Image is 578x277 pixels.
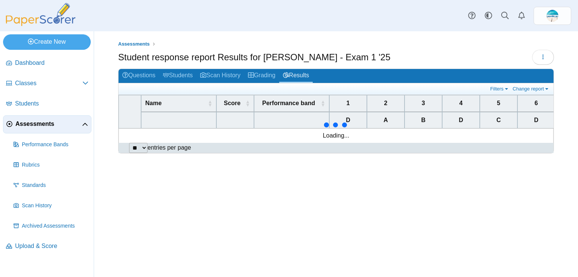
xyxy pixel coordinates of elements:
span: 5 [484,99,513,107]
a: Questions [119,69,159,83]
span: Dashboard [15,59,88,67]
a: Performance Bands [11,136,91,154]
label: entries per page [148,144,191,151]
span: D [522,116,551,124]
span: Students [15,99,88,108]
a: Classes [3,75,91,93]
span: 3 [409,99,438,107]
a: Upload & Score [3,237,91,256]
span: Scan History [22,202,88,210]
span: Rubrics [22,161,88,169]
span: B [409,116,438,124]
a: Alerts [513,8,530,24]
span: Name [145,99,206,107]
span: Standards [22,182,88,189]
a: Change report [511,86,552,92]
span: Archived Assessments [22,222,88,230]
span: Score : Activate to sort [245,99,250,107]
span: Name : Activate to sort [208,99,212,107]
span: Classes [15,79,82,87]
a: Grading [244,69,279,83]
span: 4 [446,99,476,107]
span: A [371,116,400,124]
span: Performance band : Activate to sort [321,99,325,107]
span: 6 [522,99,551,107]
td: Loading... [119,129,554,143]
span: D [446,116,476,124]
a: Rubrics [11,156,91,174]
span: Performance band [258,99,319,107]
a: Filters [488,86,511,92]
h1: Student response report Results for [PERSON_NAME] - Exam 1 '25 [118,51,391,64]
span: 1 [333,99,363,107]
a: Assessments [116,40,152,49]
a: PaperScorer [3,21,78,27]
a: Assessments [3,115,91,133]
span: 2 [371,99,400,107]
span: Chrissy Greenberg [546,10,558,22]
img: ps.H1yuw66FtyTk4FxR [546,10,558,22]
a: Students [159,69,196,83]
img: PaperScorer [3,3,78,26]
a: Dashboard [3,54,91,72]
a: Students [3,95,91,113]
span: Performance Bands [22,141,88,148]
a: Archived Assessments [11,217,91,235]
a: Create New [3,34,91,49]
span: Upload & Score [15,242,88,250]
a: Scan History [11,197,91,215]
a: Standards [11,176,91,194]
a: Results [279,69,313,83]
span: Assessments [15,120,82,128]
span: C [484,116,513,124]
span: Assessments [118,41,150,47]
a: ps.H1yuw66FtyTk4FxR [534,7,571,25]
span: Score [221,99,244,107]
a: Scan History [196,69,244,83]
